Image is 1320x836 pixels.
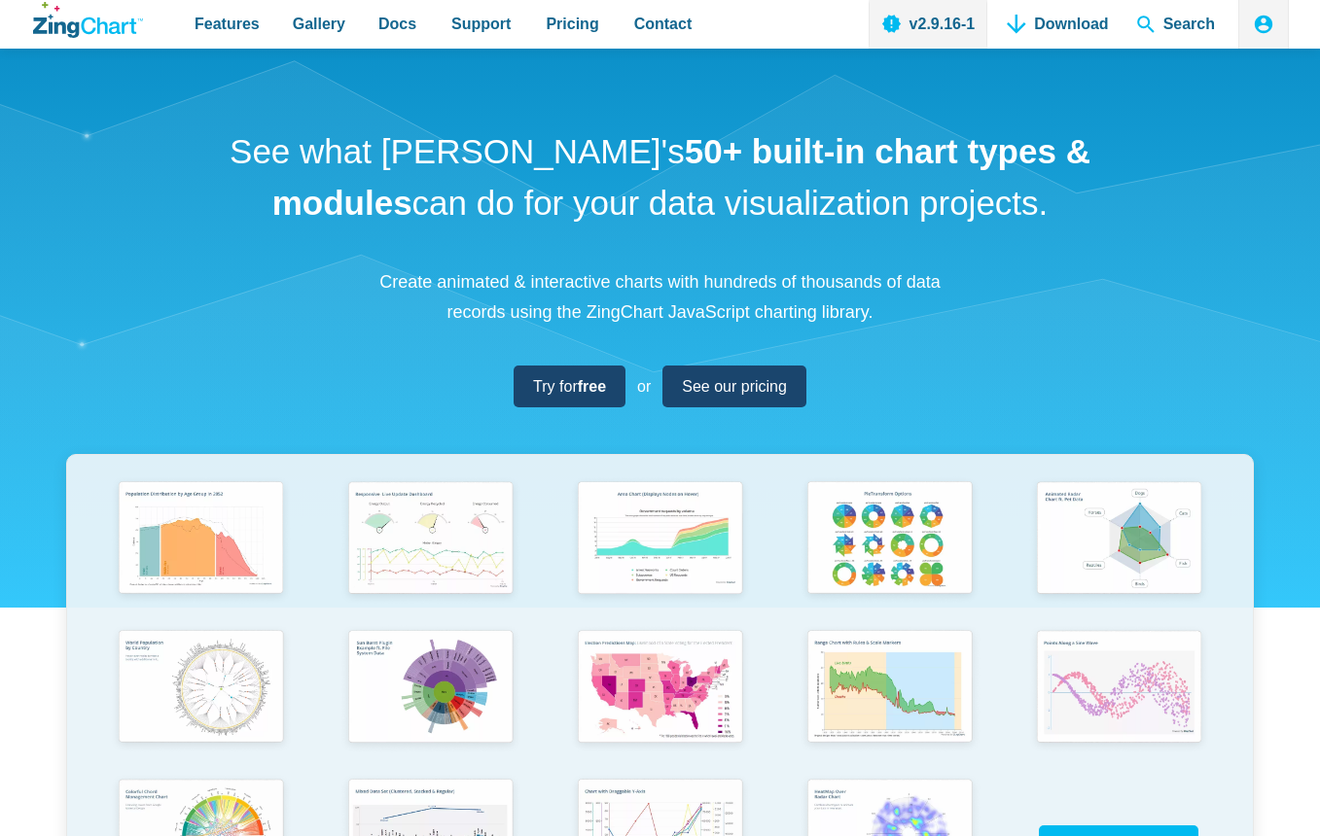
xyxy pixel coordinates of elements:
[682,373,787,400] span: See our pricing
[316,623,546,772] a: Sun Burst Plugin Example ft. File System Data
[451,11,511,37] span: Support
[546,474,775,623] a: Area Chart (Displays Nodes on Hover)
[634,11,693,37] span: Contact
[578,378,606,395] strong: free
[109,623,293,754] img: World Population by Country
[316,474,546,623] a: Responsive Live Update Dashboard
[87,623,316,772] a: World Population by Country
[546,623,775,772] a: Election Predictions Map
[637,373,651,400] span: or
[87,474,316,623] a: Population Distribution by Age Group in 2052
[195,11,260,37] span: Features
[568,623,752,754] img: Election Predictions Map
[568,474,752,606] img: Area Chart (Displays Nodes on Hover)
[1004,623,1233,772] a: Points Along a Sine Wave
[339,623,522,753] img: Sun Burst Plugin Example ft. File System Data
[774,623,1004,772] a: Range Chart with Rultes & Scale Markers
[293,11,345,37] span: Gallery
[798,623,981,754] img: Range Chart with Rultes & Scale Markers
[662,366,806,407] a: See our pricing
[378,11,416,37] span: Docs
[339,474,522,606] img: Responsive Live Update Dashboard
[369,267,952,327] p: Create animated & interactive charts with hundreds of thousands of data records using the ZingCha...
[533,373,606,400] span: Try for
[223,126,1098,228] h1: See what [PERSON_NAME]'s can do for your data visualization projects.
[546,11,598,37] span: Pricing
[514,366,625,407] a: Try forfree
[272,132,1090,222] strong: 50+ built-in chart types & modules
[1004,474,1233,623] a: Animated Radar Chart ft. Pet Data
[1027,474,1211,606] img: Animated Radar Chart ft. Pet Data
[774,474,1004,623] a: Pie Transform Options
[109,474,293,606] img: Population Distribution by Age Group in 2052
[1027,623,1211,754] img: Points Along a Sine Wave
[33,2,143,38] a: ZingChart Logo. Click to return to the homepage
[798,474,981,606] img: Pie Transform Options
